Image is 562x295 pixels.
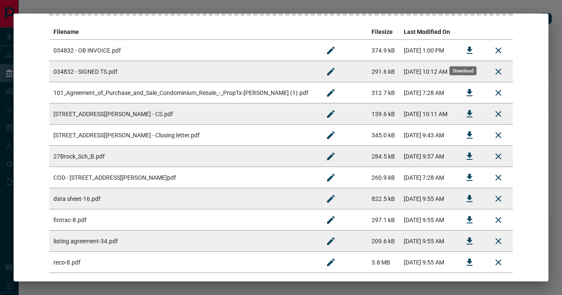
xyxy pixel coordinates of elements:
[367,61,400,82] td: 291.6 kB
[321,210,341,230] button: Rename
[367,82,400,103] td: 312.7 kB
[455,24,484,40] th: download action column
[49,61,316,82] td: 034832 - SIGNED TS.pdf
[488,252,509,273] button: Remove File
[488,125,509,145] button: Remove File
[400,125,455,146] td: [DATE] 9:43 AM
[49,231,316,252] td: listing agreement-34.pdf
[400,188,455,209] td: [DATE] 9:55 AM
[400,167,455,188] td: [DATE] 7:28 AM
[321,125,341,145] button: Rename
[484,24,513,40] th: delete file action column
[459,104,480,124] button: Download
[367,146,400,167] td: 284.5 kB
[488,167,509,188] button: Remove File
[400,231,455,252] td: [DATE] 9:55 AM
[459,146,480,167] button: Download
[49,146,316,167] td: 27Brock_Sch_B.pdf
[459,40,480,61] button: Download
[459,83,480,103] button: Download
[49,103,316,125] td: [STREET_ADDRESS][PERSON_NAME] - CS.pdf
[459,252,480,273] button: Download
[400,252,455,273] td: [DATE] 9:55 AM
[400,61,455,82] td: [DATE] 10:12 AM
[367,252,400,273] td: 3.8 MB
[49,209,316,231] td: fintrac-8.pdf
[321,40,341,61] button: Rename
[459,125,480,145] button: Download
[488,40,509,61] button: Remove File
[400,209,455,231] td: [DATE] 9:55 AM
[316,24,367,40] th: edit column
[367,209,400,231] td: 297.1 kB
[488,61,509,82] button: Remove File
[321,189,341,209] button: Rename
[49,188,316,209] td: data sheet-16.pdf
[488,104,509,124] button: Remove File
[488,210,509,230] button: Remove File
[488,146,509,167] button: Remove File
[321,167,341,188] button: Rename
[400,82,455,103] td: [DATE] 7:28 AM
[459,231,480,251] button: Download
[400,146,455,167] td: [DATE] 9:57 AM
[459,189,480,209] button: Download
[488,231,509,251] button: Remove File
[400,40,455,61] td: [DATE] 1:00 PM
[400,103,455,125] td: [DATE] 10:11 AM
[488,189,509,209] button: Remove File
[321,231,341,251] button: Rename
[367,167,400,188] td: 260.9 kB
[49,125,316,146] td: [STREET_ADDRESS][PERSON_NAME] - Closing letter.pdf
[400,24,455,40] th: Last Modified On
[459,210,480,230] button: Download
[321,104,341,124] button: Rename
[49,82,316,103] td: 101_Agreement_of_Purchase_and_Sale_Condominium_Resale_-_PropTx-[PERSON_NAME] (1).pdf
[49,252,316,273] td: reco-8.pdf
[450,67,477,75] div: Download
[49,40,316,61] td: 034832 - OB INVOICE.pdf
[321,83,341,103] button: Rename
[321,252,341,273] button: Rename
[49,167,316,188] td: COD - [STREET_ADDRESS][PERSON_NAME]pdf
[321,146,341,167] button: Rename
[459,167,480,188] button: Download
[367,125,400,146] td: 345.0 kB
[321,61,341,82] button: Rename
[367,40,400,61] td: 374.9 kB
[367,103,400,125] td: 139.6 kB
[367,188,400,209] td: 822.5 kB
[49,24,316,40] th: Filename
[488,83,509,103] button: Remove File
[367,24,400,40] th: Filesize
[367,231,400,252] td: 209.6 kB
